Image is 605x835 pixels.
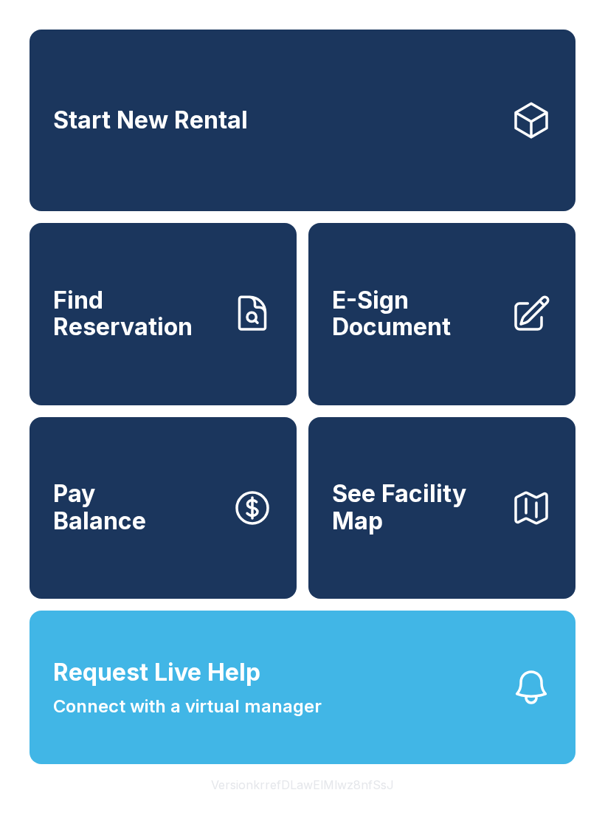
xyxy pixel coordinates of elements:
span: E-Sign Document [332,287,499,341]
span: See Facility Map [332,481,499,535]
a: Start New Rental [30,30,575,211]
span: Pay Balance [53,481,146,535]
button: VersionkrrefDLawElMlwz8nfSsJ [199,764,406,805]
span: Start New Rental [53,107,248,134]
a: Find Reservation [30,223,297,405]
span: Find Reservation [53,287,220,341]
button: See Facility Map [308,417,575,599]
span: Request Live Help [53,655,260,690]
span: Connect with a virtual manager [53,693,322,720]
button: Request Live HelpConnect with a virtual manager [30,611,575,764]
a: E-Sign Document [308,223,575,405]
button: PayBalance [30,417,297,599]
